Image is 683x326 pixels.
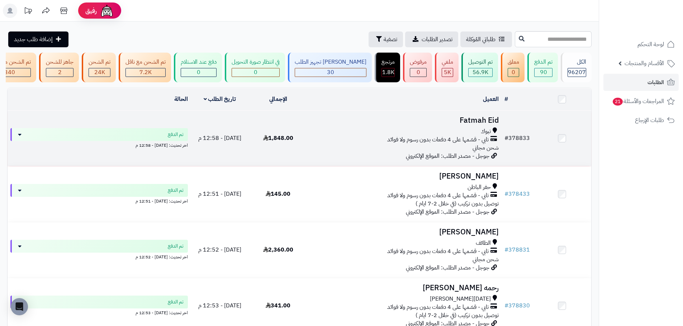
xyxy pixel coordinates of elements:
[8,31,68,47] a: إضافة طلب جديد
[327,68,334,77] span: 30
[422,35,452,44] span: تصدير الطلبات
[568,58,586,66] div: الكل
[417,68,420,77] span: 0
[384,35,397,44] span: تصفية
[10,197,188,204] div: اخر تحديث: [DATE] - 12:51 م
[168,131,184,138] span: تم الدفع
[504,301,508,310] span: #
[444,68,451,77] span: 5K
[442,58,453,66] div: ملغي
[433,53,460,82] a: ملغي 5K
[373,53,402,82] a: مرتجع 1.8K
[483,95,499,103] a: العميل
[504,245,508,254] span: #
[603,112,679,129] a: طلبات الإرجاع
[568,68,586,77] span: 96207
[430,295,491,303] span: [DATE][PERSON_NAME]
[85,6,97,15] span: رفيق
[232,68,279,77] div: 0
[504,95,508,103] a: #
[613,98,623,106] span: 21
[476,239,491,247] span: الطائف
[382,68,394,77] div: 1836
[168,243,184,250] span: تم الدفع
[508,58,519,66] div: معلق
[410,58,427,66] div: مرفوض
[387,303,489,311] span: تابي - قسّمها على 4 دفعات بدون رسوم ولا فوائد
[174,95,188,103] a: الحالة
[559,53,593,82] a: الكل96207
[504,134,508,142] span: #
[625,58,664,68] span: الأقسام والمنتجات
[416,199,499,208] span: توصيل بدون تركيب (في خلال 2-7 ايام )
[181,58,217,66] div: دفع عند الاستلام
[603,74,679,91] a: الطلبات
[473,68,488,77] span: 56.9K
[266,190,290,198] span: 145.00
[269,95,287,103] a: الإجمالي
[468,183,491,191] span: حفر الباطن
[504,301,530,310] a: #378830
[381,58,395,66] div: مرتجع
[603,93,679,110] a: المراجعات والأسئلة21
[46,68,73,77] div: 2
[481,127,491,136] span: تبوك
[603,36,679,53] a: لوحة التحكم
[295,68,366,77] div: 30
[406,152,489,160] span: جوجل - مصدر الطلب: الموقع الإلكتروني
[466,35,495,44] span: طلباتي المُوكلة
[198,190,241,198] span: [DATE] - 12:51 م
[125,58,166,66] div: تم الشحن مع ناقل
[612,96,664,106] span: المراجعات والأسئلة
[198,245,241,254] span: [DATE] - 12:52 م
[263,134,293,142] span: 1,848.00
[19,4,37,20] a: تحديثات المنصة
[534,58,552,66] div: تم الدفع
[469,68,492,77] div: 56934
[460,31,512,47] a: طلباتي المُوكلة
[10,308,188,316] div: اخر تحديث: [DATE] - 12:53 م
[197,68,200,77] span: 0
[263,245,293,254] span: 2,360.00
[635,115,664,125] span: طلبات الإرجاع
[402,53,433,82] a: مرفوض 0
[637,39,664,49] span: لوحة التحكم
[10,253,188,260] div: اخر تحديث: [DATE] - 12:52 م
[286,53,373,82] a: [PERSON_NAME] تجهيز الطلب 30
[468,58,493,66] div: تم التوصيل
[168,298,184,306] span: تم الدفع
[100,4,114,18] img: ai-face.png
[504,134,530,142] a: #378833
[89,68,110,77] div: 24023
[117,53,172,82] a: تم الشحن مع ناقل 7.2K
[526,53,559,82] a: تم الدفع 90
[172,53,223,82] a: دفع عند الاستلام 0
[504,190,508,198] span: #
[442,68,453,77] div: 4993
[10,141,188,149] div: اخر تحديث: [DATE] - 12:58 م
[139,68,152,77] span: 7.2K
[508,68,519,77] div: 0
[126,68,165,77] div: 7222
[232,58,280,66] div: في انتظار صورة التحويل
[11,298,28,315] div: Open Intercom Messenger
[266,301,290,310] span: 341.00
[473,255,499,264] span: شحن مجاني
[38,53,80,82] a: جاهز للشحن 2
[58,68,62,77] span: 2
[387,136,489,144] span: تابي - قسّمها على 4 دفعات بدون رسوم ولا فوائد
[94,68,105,77] span: 24K
[310,172,499,180] h3: [PERSON_NAME]
[540,68,547,77] span: 90
[416,311,499,320] span: توصيل بدون تركيب (في خلال 2-7 ايام )
[168,187,184,194] span: تم الدفع
[46,58,73,66] div: جاهز للشحن
[369,31,403,47] button: تصفية
[198,301,241,310] span: [DATE] - 12:53 م
[406,263,489,272] span: جوجل - مصدر الطلب: الموقع الإلكتروني
[310,284,499,292] h3: رحمه [PERSON_NAME]
[223,53,286,82] a: في انتظار صورة التحويل 0
[387,191,489,200] span: تابي - قسّمها على 4 دفعات بدون رسوم ولا فوائد
[499,53,526,82] a: معلق 0
[310,116,499,125] h3: Fatmah Eid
